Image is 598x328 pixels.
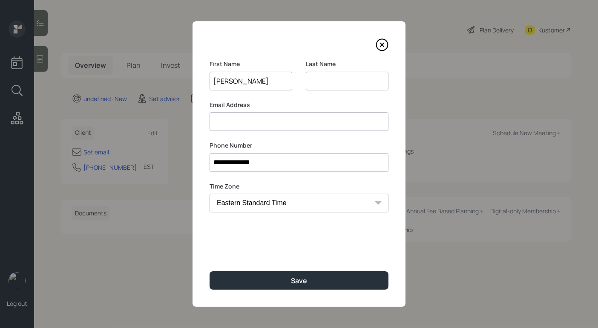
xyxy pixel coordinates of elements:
[210,182,388,191] label: Time Zone
[210,101,388,109] label: Email Address
[210,141,388,150] label: Phone Number
[210,271,388,290] button: Save
[306,60,388,68] label: Last Name
[210,60,292,68] label: First Name
[291,276,307,285] div: Save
